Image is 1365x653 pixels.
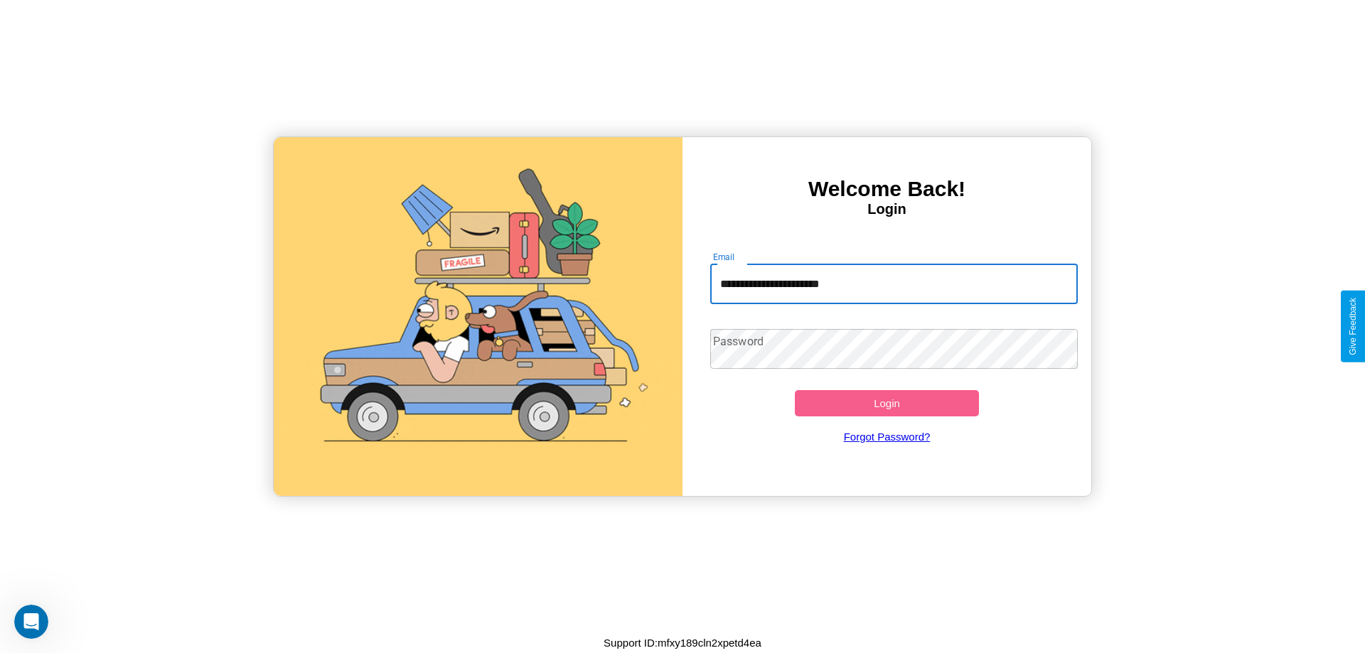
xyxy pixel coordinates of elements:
button: Login [795,390,979,416]
label: Email [713,251,735,263]
h3: Welcome Back! [682,177,1091,201]
a: Forgot Password? [703,416,1071,457]
div: Give Feedback [1348,298,1358,355]
h4: Login [682,201,1091,217]
iframe: Intercom live chat [14,605,48,639]
p: Support ID: mfxy189cln2xpetd4ea [604,633,761,652]
img: gif [274,137,682,496]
